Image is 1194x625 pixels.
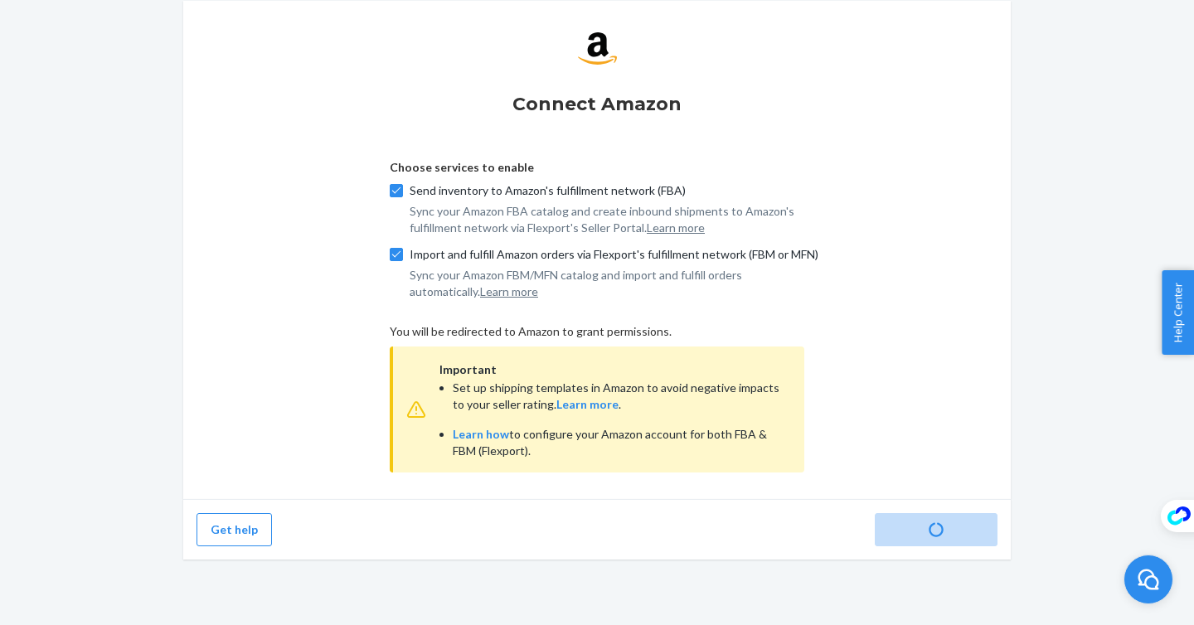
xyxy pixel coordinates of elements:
[197,513,272,546] button: Get help
[439,360,784,380] span: Important
[480,283,538,300] button: Learn more
[390,323,804,340] p: You will be redirected to Amazon to grant permissions.
[453,426,784,459] li: to configure your Amazon account for both FBA & FBM (Flexport).
[390,159,804,176] p: Choose services to enable
[1162,270,1194,355] button: Help Center
[410,203,804,236] p: Sync your Amazon FBA catalog and create inbound shipments to Amazon's fulfillment network via Fle...
[410,246,818,263] span: Import and fulfill Amazon orders via Flexport's fulfillment network (FBM or MFN)
[410,267,804,300] p: Sync your Amazon FBM/MFN catalog and import and fulfill orders automatically.
[390,248,403,261] input: Import and fulfill Amazon orders via Flexport's fulfillment network (FBM or MFN)
[556,396,619,413] button: Learn more
[410,182,804,199] span: Send inventory to Amazon's fulfillment network (FBA)
[453,427,509,441] a: Learn how
[453,380,784,413] li: Set up shipping templates in Amazon to avoid negative impacts to your seller rating. .
[390,184,403,197] input: Send inventory to Amazon's fulfillment network (FBA)
[875,513,997,546] button: Connect Amazon
[647,220,705,236] button: Learn more
[390,91,804,118] h2: Connect Amazon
